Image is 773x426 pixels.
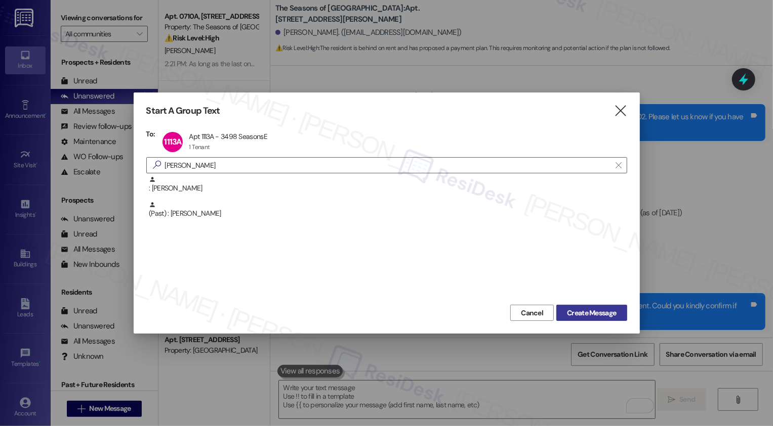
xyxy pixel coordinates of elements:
h3: Start A Group Text [146,105,220,117]
span: Cancel [521,308,543,318]
i:  [616,161,621,169]
div: : [PERSON_NAME] [149,176,627,194]
div: (Past) : [PERSON_NAME] [149,201,627,219]
div: (Past) : [PERSON_NAME] [146,201,627,226]
div: 1 Tenant [189,143,210,151]
span: 1113A [164,136,181,147]
i:  [614,106,627,116]
button: Cancel [510,305,554,321]
button: Create Message [556,305,627,321]
input: Search for any contact or apartment [165,158,611,172]
button: Clear text [611,158,627,173]
div: : [PERSON_NAME] [146,176,627,201]
span: Create Message [567,308,616,318]
h3: To: [146,129,155,138]
div: Apt 1113A - 3498 SeasonsE [189,132,267,141]
i:  [149,160,165,170]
